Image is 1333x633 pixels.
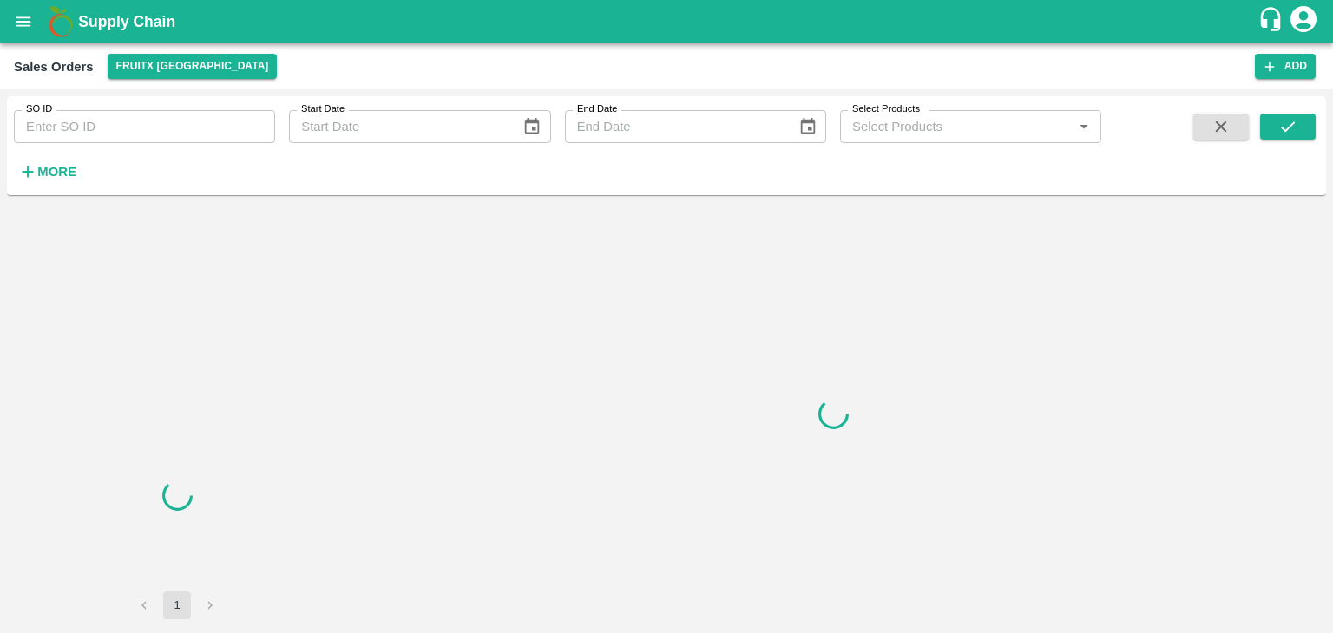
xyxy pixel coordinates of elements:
[108,54,278,79] button: Select DC
[37,165,76,179] strong: More
[1073,115,1095,138] button: Open
[791,110,824,143] button: Choose date
[14,157,81,186] button: More
[14,55,94,78] div: Sales Orders
[565,110,785,143] input: End Date
[163,591,191,619] button: page 1
[1288,3,1319,40] div: account of current user
[1257,6,1288,37] div: customer-support
[1255,54,1316,79] button: Add
[301,102,345,116] label: Start Date
[43,4,78,39] img: logo
[845,115,1067,138] input: Select Products
[852,102,920,116] label: Select Products
[14,110,275,143] input: Enter SO ID
[577,102,617,116] label: End Date
[78,10,1257,34] a: Supply Chain
[78,13,175,30] b: Supply Chain
[26,102,52,116] label: SO ID
[3,2,43,42] button: open drawer
[289,110,509,143] input: Start Date
[128,591,227,619] nav: pagination navigation
[515,110,548,143] button: Choose date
